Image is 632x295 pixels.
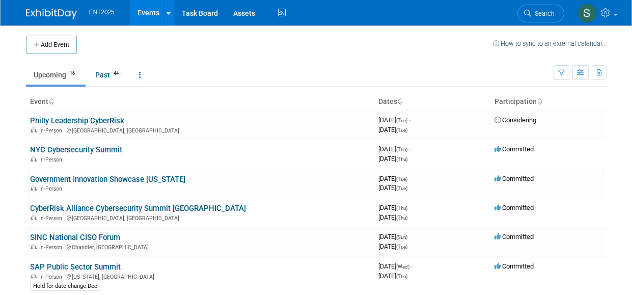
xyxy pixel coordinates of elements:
[494,175,534,182] span: Committed
[30,272,370,280] div: [US_STATE], [GEOGRAPHIC_DATA]
[396,234,407,240] span: (Sun)
[31,215,37,220] img: In-Person Event
[494,145,534,153] span: Committed
[378,116,410,124] span: [DATE]
[30,116,124,125] a: Philly Leadership CyberRisk
[494,116,536,124] span: Considering
[30,243,370,251] div: Chandler, [GEOGRAPHIC_DATA]
[378,243,407,250] span: [DATE]
[378,204,410,211] span: [DATE]
[30,282,100,291] div: Hold for date change Dec
[494,204,534,211] span: Committed
[378,155,407,163] span: [DATE]
[409,175,410,182] span: -
[39,156,65,163] span: In-Person
[111,70,122,77] span: 44
[396,176,407,182] span: (Tue)
[396,127,407,133] span: (Tue)
[396,215,407,221] span: (Thu)
[578,4,597,23] img: Stephanie Silva
[31,274,37,279] img: In-Person Event
[31,185,37,191] img: In-Person Event
[396,147,407,152] span: (Thu)
[409,145,410,153] span: -
[517,5,564,22] a: Search
[378,262,413,270] span: [DATE]
[378,175,410,182] span: [DATE]
[378,272,407,280] span: [DATE]
[30,233,120,242] a: SINC National CISO Forum
[39,127,65,134] span: In-Person
[48,97,53,105] a: Sort by Event Name
[39,274,65,280] span: In-Person
[396,118,407,123] span: (Tue)
[67,70,78,77] span: 16
[30,262,121,272] a: SAP Public Sector Summit
[396,156,407,162] span: (Thu)
[378,233,410,240] span: [DATE]
[30,204,246,213] a: CyberRisk Alliance Cybersecurity Summit [GEOGRAPHIC_DATA]
[30,175,185,184] a: Government Innovation Showcase [US_STATE]
[396,205,407,211] span: (Thu)
[396,185,407,191] span: (Tue)
[397,97,402,105] a: Sort by Start Date
[409,233,410,240] span: -
[494,233,534,240] span: Committed
[39,185,65,192] span: In-Person
[89,9,115,16] span: ENT2025
[531,10,555,17] span: Search
[26,93,374,111] th: Event
[493,40,607,47] a: How to sync to an external calendar...
[537,97,542,105] a: Sort by Participation Type
[378,184,407,192] span: [DATE]
[494,262,534,270] span: Committed
[490,93,607,111] th: Participation
[409,116,410,124] span: -
[30,145,122,154] a: NYC Cybersecurity Summit
[411,262,413,270] span: -
[30,126,370,134] div: [GEOGRAPHIC_DATA], [GEOGRAPHIC_DATA]
[31,244,37,249] img: In-Person Event
[39,215,65,222] span: In-Person
[378,145,410,153] span: [DATE]
[30,213,370,222] div: [GEOGRAPHIC_DATA], [GEOGRAPHIC_DATA]
[409,204,410,211] span: -
[26,65,86,85] a: Upcoming16
[374,93,490,111] th: Dates
[396,274,407,279] span: (Thu)
[378,126,407,133] span: [DATE]
[39,244,65,251] span: In-Person
[26,9,77,19] img: ExhibitDay
[396,244,407,250] span: (Tue)
[378,213,407,221] span: [DATE]
[396,264,409,270] span: (Wed)
[31,156,37,162] img: In-Person Event
[88,65,129,85] a: Past44
[26,36,77,54] button: Add Event
[31,127,37,132] img: In-Person Event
